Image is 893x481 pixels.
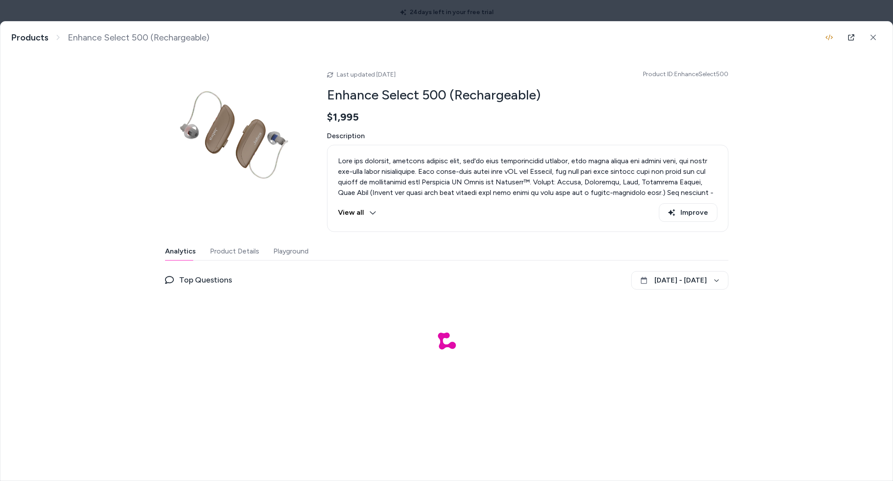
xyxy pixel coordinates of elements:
button: Improve [659,203,717,222]
span: Description [327,131,728,141]
button: View all [338,203,376,222]
button: Product Details [210,242,259,260]
nav: breadcrumb [11,32,209,43]
button: Playground [273,242,309,260]
span: Top Questions [179,274,232,286]
a: Products [11,32,48,43]
h2: Enhance Select 500 (Rechargeable) [327,87,728,103]
button: [DATE] - [DATE] [631,271,728,290]
span: $1,995 [327,110,359,124]
span: Enhance Select 500 (Rechargeable) [68,32,209,43]
span: Product ID: EnhanceSelect500 [643,70,728,79]
span: Last updated [DATE] [337,71,396,78]
img: sku_es500_bronze.jpg [165,64,306,205]
button: Analytics [165,242,196,260]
